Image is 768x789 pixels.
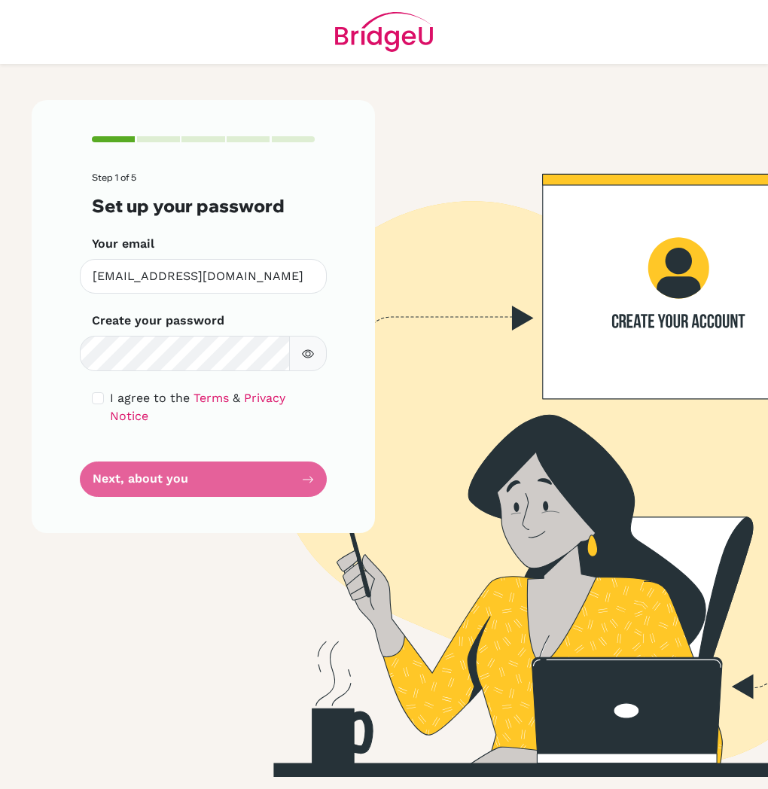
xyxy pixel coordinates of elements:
a: Terms [194,391,229,405]
input: Insert your email* [80,259,327,294]
span: I agree to the [110,391,190,405]
h3: Set up your password [92,195,315,216]
label: Your email [92,235,154,253]
span: Step 1 of 5 [92,172,136,183]
span: & [233,391,240,405]
label: Create your password [92,312,224,330]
